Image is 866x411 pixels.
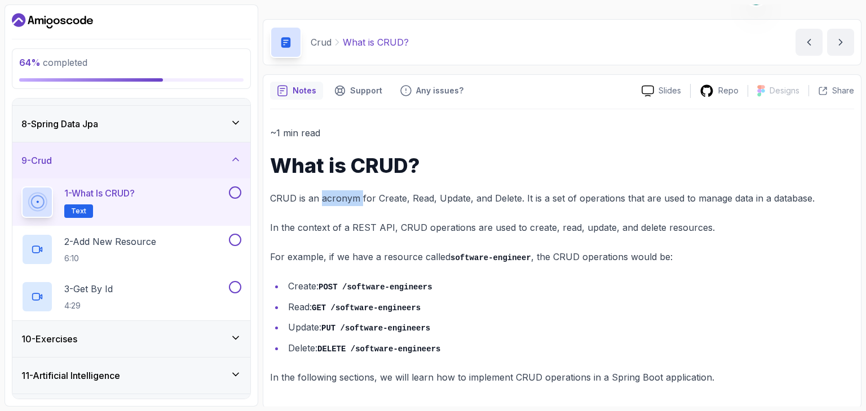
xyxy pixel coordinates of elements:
[12,321,250,357] button: 10-Exercises
[270,369,854,385] p: In the following sections, we will learn how to implement CRUD operations in a Spring Boot applic...
[270,154,854,177] h1: What is CRUD?
[285,319,854,336] li: Update:
[12,142,250,178] button: 9-Crud
[718,85,739,96] p: Repo
[317,345,440,354] code: DELETE /software-engineers
[12,106,250,142] button: 8-Spring Data Jpa
[270,249,854,265] p: For example, if we have a resource called , the CRUD operations would be:
[64,300,113,311] p: 4:29
[21,234,241,265] button: 2-Add New Resource6:10
[64,235,156,248] p: 2 - Add New Resource
[796,29,823,56] button: previous content
[633,85,690,97] a: Slides
[311,35,332,49] p: Crud
[21,186,241,218] button: 1-What is CRUD?Text
[343,35,409,49] p: What is CRUD?
[21,117,98,131] h3: 8 - Spring Data Jpa
[64,186,135,200] p: 1 - What is CRUD?
[319,283,432,292] code: POST /software-engineers
[328,82,389,100] button: Support button
[659,85,681,96] p: Slides
[21,154,52,167] h3: 9 - Crud
[270,125,854,141] p: ~1 min read
[64,253,156,264] p: 6:10
[71,207,86,216] span: Text
[270,82,323,100] button: notes button
[270,190,854,206] p: CRUD is an acronym for Create, Read, Update, and Delete. It is a set of operations that are used ...
[691,84,748,98] a: Repo
[64,282,113,296] p: 3 - Get By Id
[808,85,854,96] button: Share
[350,85,382,96] p: Support
[285,340,854,356] li: Delete:
[293,85,316,96] p: Notes
[827,29,854,56] button: next content
[21,332,77,346] h3: 10 - Exercises
[19,57,87,68] span: completed
[312,303,421,312] code: GET /software-engineers
[21,281,241,312] button: 3-Get By Id4:29
[21,369,120,382] h3: 11 - Artificial Intelligence
[770,85,799,96] p: Designs
[285,278,854,294] li: Create:
[285,299,854,315] li: Read:
[321,324,430,333] code: PUT /software-engineers
[832,85,854,96] p: Share
[416,85,463,96] p: Any issues?
[12,358,250,394] button: 11-Artificial Intelligence
[12,12,93,30] a: Dashboard
[19,57,41,68] span: 64 %
[270,220,854,235] p: In the context of a REST API, CRUD operations are used to create, read, update, and delete resour...
[450,253,531,262] code: software-engineer
[394,82,470,100] button: Feedback button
